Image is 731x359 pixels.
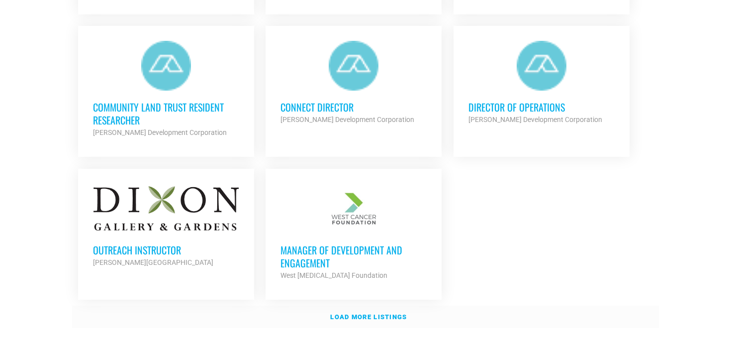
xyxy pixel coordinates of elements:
strong: [PERSON_NAME] Development Corporation [280,116,414,123]
strong: [PERSON_NAME] Development Corporation [468,116,602,123]
h3: Director of Operations [468,101,615,114]
a: Load more listings [72,306,659,329]
a: Community Land Trust Resident Researcher [PERSON_NAME] Development Corporation [78,26,254,153]
h3: Connect Director [280,101,427,114]
a: Director of Operations [PERSON_NAME] Development Corporation [454,26,630,140]
strong: [PERSON_NAME] Development Corporation [93,128,227,136]
h3: Community Land Trust Resident Researcher [93,101,239,126]
a: Outreach Instructor [PERSON_NAME][GEOGRAPHIC_DATA] [78,169,254,283]
a: Manager of Development and Engagement West [MEDICAL_DATA] Foundation [266,169,442,296]
h3: Outreach Instructor [93,243,239,256]
strong: West [MEDICAL_DATA] Foundation [280,271,387,279]
strong: Load more listings [330,313,407,321]
h3: Manager of Development and Engagement [280,243,427,269]
a: Connect Director [PERSON_NAME] Development Corporation [266,26,442,140]
strong: [PERSON_NAME][GEOGRAPHIC_DATA] [93,258,213,266]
